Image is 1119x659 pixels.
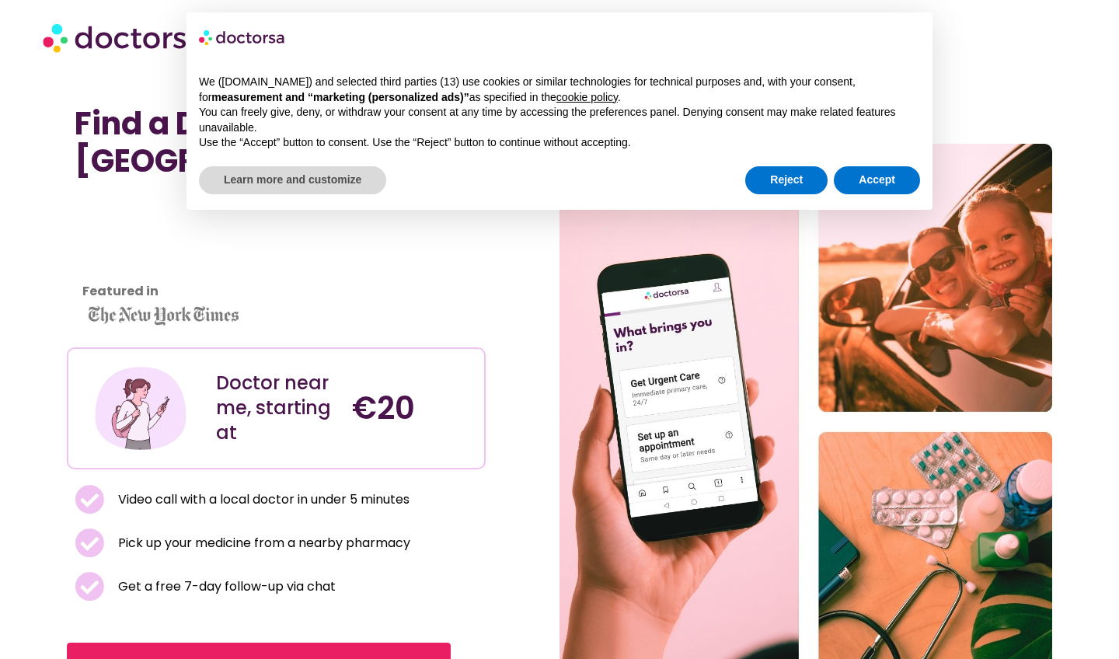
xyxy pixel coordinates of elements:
[75,195,214,312] iframe: Customer reviews powered by Trustpilot
[114,576,336,598] span: Get a free 7-day follow-up via chat
[199,135,920,151] p: Use the “Accept” button to consent. Use the “Reject” button to continue without accepting.
[745,166,828,194] button: Reject
[199,75,920,105] p: We ([DOMAIN_NAME]) and selected third parties (13) use cookies or similar technologies for techni...
[75,105,478,180] h1: Find a Doctor Near Me in [GEOGRAPHIC_DATA]
[199,105,920,135] p: You can freely give, deny, or withdraw your consent at any time by accessing the preferences pane...
[352,389,472,427] h4: €20
[82,282,159,300] strong: Featured in
[216,371,336,445] div: Doctor near me, starting at
[92,361,189,457] img: Illustration depicting a young woman in a casual outfit, engaged with her smartphone. She has a p...
[114,489,410,511] span: Video call with a local doctor in under 5 minutes
[199,166,386,194] button: Learn more and customize
[114,532,410,554] span: Pick up your medicine from a nearby pharmacy
[211,91,469,103] strong: measurement and “marketing (personalized ads)”
[556,91,618,103] a: cookie policy
[834,166,920,194] button: Accept
[199,25,286,50] img: logo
